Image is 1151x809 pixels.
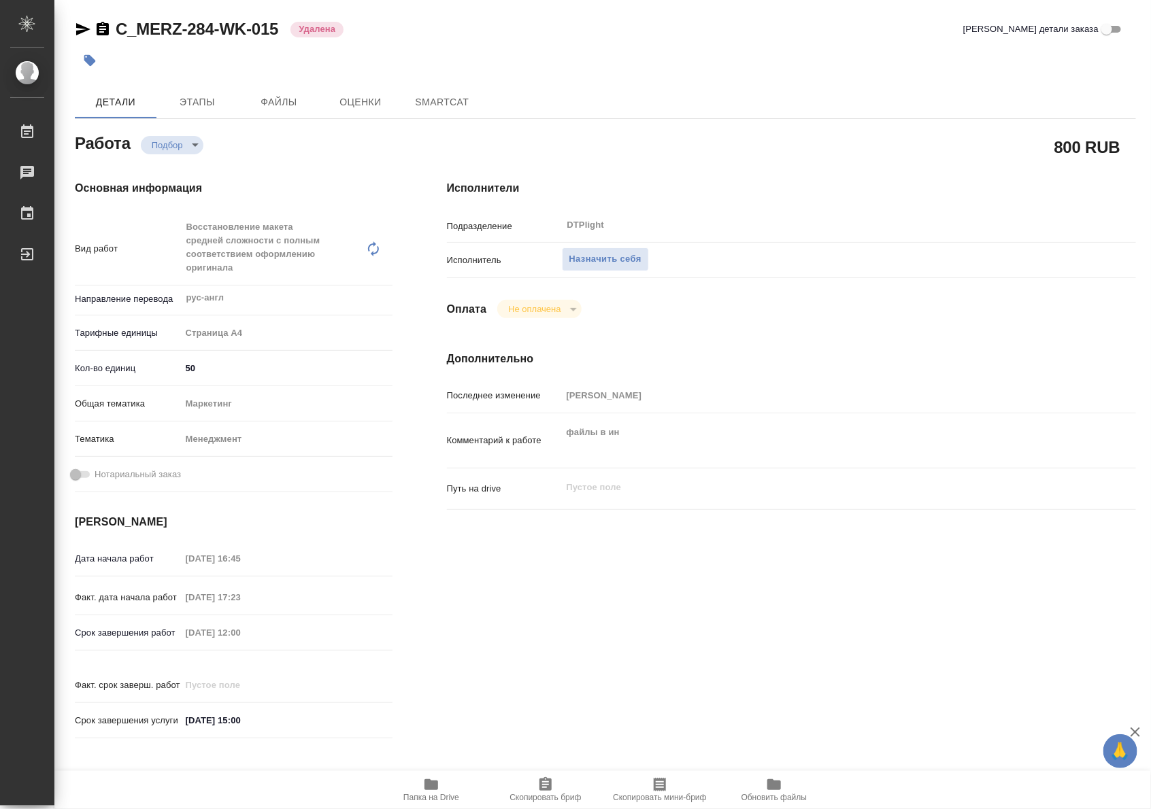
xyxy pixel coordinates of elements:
[447,180,1136,196] h4: Исполнители
[75,552,181,566] p: Дата начала работ
[488,771,603,809] button: Скопировать бриф
[181,392,393,415] div: Маркетинг
[1054,135,1120,158] h2: 800 RUB
[717,771,831,809] button: Обновить файлы
[75,130,131,154] h2: Работа
[447,254,562,267] p: Исполнитель
[95,21,111,37] button: Скопировать ссылку
[75,242,181,256] p: Вид работ
[75,432,181,446] p: Тематика
[75,678,181,692] p: Факт. срок заверш. работ
[447,434,562,447] p: Комментарий к работе
[447,220,562,233] p: Подразделение
[181,587,300,607] input: Пустое поле
[181,428,393,451] div: Менеджмент
[562,385,1079,405] input: Пустое поле
[963,22,1099,36] span: [PERSON_NAME] детали заказа
[603,771,717,809] button: Скопировать мини-бриф
[181,710,300,730] input: ✎ Введи что-нибудь
[497,300,581,318] div: Подбор
[447,351,1136,367] h4: Дополнительно
[403,793,459,802] span: Папка на Drive
[148,139,187,151] button: Подбор
[181,675,300,695] input: Пустое поле
[299,22,335,36] p: Удалена
[75,46,105,75] button: Добавить тэг
[75,21,91,37] button: Скопировать ссылку для ЯМессенджера
[141,136,203,154] div: Подбор
[1109,737,1132,765] span: 🙏
[83,94,148,111] span: Детали
[95,468,181,481] span: Нотариальный заказ
[116,20,278,38] a: C_MERZ-284-WK-015
[569,252,641,267] span: Назначить себя
[75,397,181,411] p: Общая тематика
[613,793,706,802] span: Скопировать мини-бриф
[75,591,181,604] p: Факт. дата начала работ
[181,549,300,568] input: Пустое поле
[741,793,807,802] span: Обновить файлы
[181,358,393,378] input: ✎ Введи что-нибудь
[562,247,649,271] button: Назначить себя
[510,793,581,802] span: Скопировать бриф
[504,303,565,315] button: Не оплачена
[165,94,230,111] span: Этапы
[447,301,487,317] h4: Оплата
[447,389,562,402] p: Последнее изменение
[75,714,181,727] p: Срок завершения услуги
[447,482,562,496] p: Путь на drive
[562,421,1079,458] textarea: файлы в ин
[181,322,393,345] div: Страница А4
[75,292,181,306] p: Направление перевода
[75,514,393,530] h4: [PERSON_NAME]
[181,623,300,642] input: Пустое поле
[246,94,312,111] span: Файлы
[374,771,488,809] button: Папка на Drive
[75,180,393,196] h4: Основная информация
[328,94,393,111] span: Оценки
[75,362,181,375] p: Кол-во единиц
[410,94,475,111] span: SmartCat
[1103,734,1137,768] button: 🙏
[75,626,181,640] p: Срок завершения работ
[75,326,181,340] p: Тарифные единицы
